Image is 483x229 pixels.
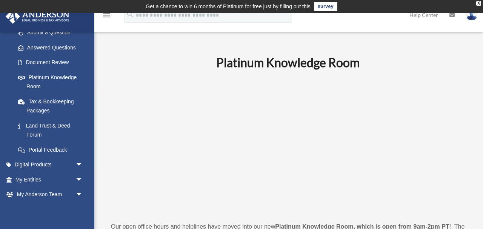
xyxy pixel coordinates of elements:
b: Platinum Knowledge Room [216,55,360,70]
a: Land Trust & Deed Forum [11,118,94,142]
a: My Anderson Teamarrow_drop_down [5,187,94,202]
a: Portal Feedback [11,142,94,157]
i: menu [102,11,111,20]
span: arrow_drop_down [75,157,91,173]
a: survey [314,2,337,11]
img: Anderson Advisors Platinum Portal [3,9,72,24]
img: User Pic [466,9,477,20]
span: arrow_drop_down [75,202,91,217]
a: Tax & Bookkeeping Packages [11,94,94,118]
a: Document Review [11,55,94,70]
span: arrow_drop_down [75,187,91,203]
i: search [126,10,134,18]
div: close [476,1,481,6]
a: Platinum Knowledge Room [11,70,91,94]
a: My Entitiesarrow_drop_down [5,172,94,187]
div: Get a chance to win 6 months of Platinum for free just by filling out this [146,2,311,11]
a: My Documentsarrow_drop_down [5,202,94,217]
a: menu [102,13,111,20]
a: Submit a Question [11,25,94,40]
iframe: 231110_Toby_KnowledgeRoom [175,80,401,207]
a: Answered Questions [11,40,94,55]
span: arrow_drop_down [75,172,91,188]
a: Digital Productsarrow_drop_down [5,157,94,172]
